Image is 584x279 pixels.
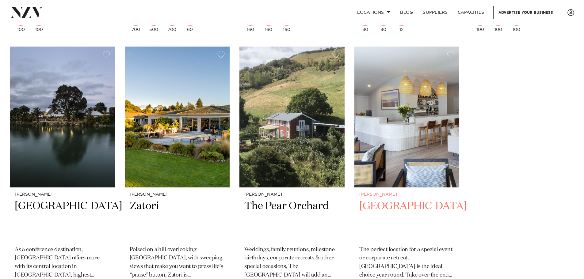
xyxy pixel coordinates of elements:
[453,6,489,19] a: Capacities
[130,192,225,197] small: [PERSON_NAME]
[418,6,452,19] a: SUPPLIERS
[244,199,340,241] h2: The Pear Orchard
[15,199,110,241] h2: [GEOGRAPHIC_DATA]
[359,192,455,197] small: [PERSON_NAME]
[352,6,395,19] a: Locations
[395,6,418,19] a: BLOG
[359,199,455,241] h2: [GEOGRAPHIC_DATA]
[244,192,340,197] small: [PERSON_NAME]
[15,192,110,197] small: [PERSON_NAME]
[10,7,43,18] img: nzv-logo.png
[130,199,225,241] h2: Zatori
[493,6,558,19] a: Advertise your business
